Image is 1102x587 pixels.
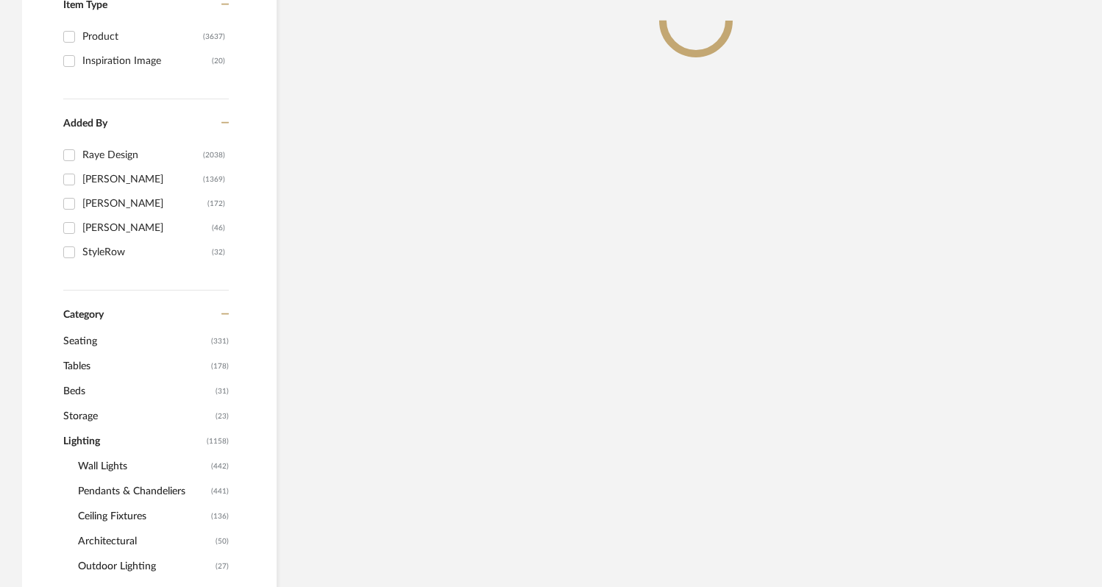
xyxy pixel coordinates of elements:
div: (3637) [203,25,225,49]
div: Raye Design [82,143,203,167]
div: (20) [212,49,225,73]
div: [PERSON_NAME] [82,216,212,240]
span: (442) [211,455,229,478]
span: Outdoor Lighting [78,554,212,579]
div: Product [82,25,203,49]
div: Inspiration Image [82,49,212,73]
span: (1158) [207,430,229,453]
div: (32) [212,241,225,264]
div: (46) [212,216,225,240]
span: Storage [63,404,212,429]
span: (23) [216,405,229,428]
div: (2038) [203,143,225,167]
span: Beds [63,379,212,404]
span: (27) [216,555,229,578]
span: (31) [216,380,229,403]
span: Ceiling Fixtures [78,504,207,529]
span: (136) [211,505,229,528]
span: Tables [63,354,207,379]
span: (441) [211,480,229,503]
div: (1369) [203,168,225,191]
div: [PERSON_NAME] [82,192,207,216]
span: Lighting [63,429,203,454]
span: Seating [63,329,207,354]
span: Added By [63,118,107,129]
span: Wall Lights [78,454,207,479]
div: (172) [207,192,225,216]
div: [PERSON_NAME] [82,168,203,191]
span: Pendants & Chandeliers [78,479,207,504]
span: (331) [211,330,229,353]
span: (50) [216,530,229,553]
div: StyleRow [82,241,212,264]
span: Category [63,309,104,321]
span: (178) [211,355,229,378]
span: Architectural [78,529,212,554]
